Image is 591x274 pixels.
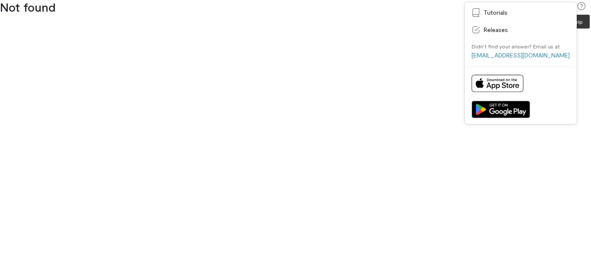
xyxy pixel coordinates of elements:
[472,51,570,59] a: [EMAIL_ADDRESS][DOMAIN_NAME]
[472,101,530,118] img: Get it on Google Play
[484,8,570,17] span: Tutorials
[472,43,560,50] div: Didn’t find your answer? Email us at
[466,21,575,38] a: Releases
[577,2,586,10] div: Help
[484,25,570,34] span: Releases
[466,4,575,21] a: Tutorials
[472,75,524,92] img: Download on App Store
